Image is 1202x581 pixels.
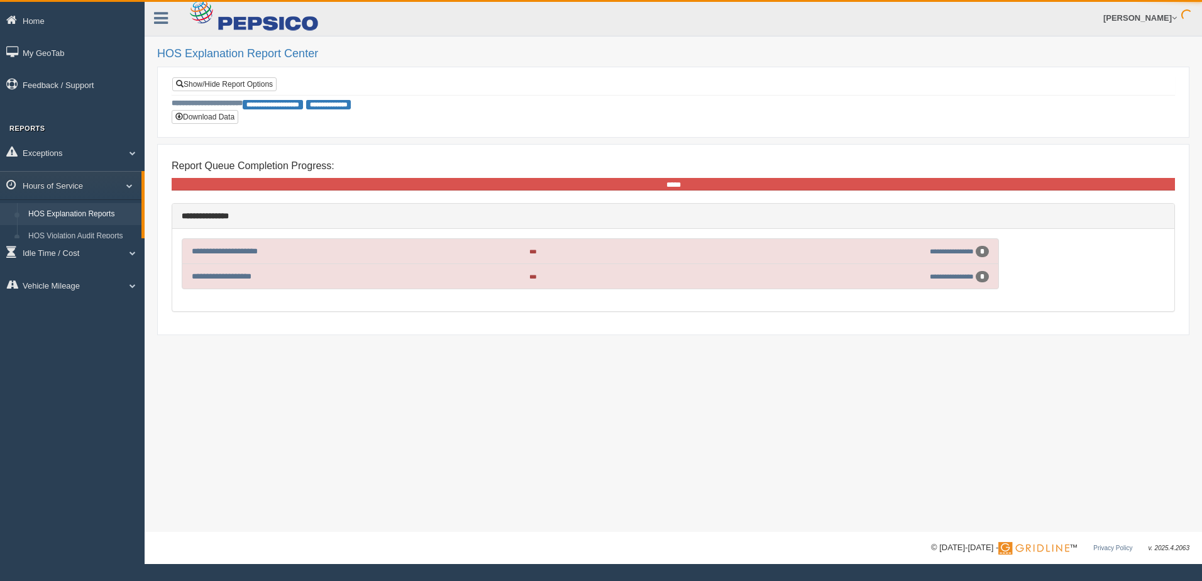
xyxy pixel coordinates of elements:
img: Gridline [998,542,1069,555]
span: v. 2025.4.2063 [1149,545,1189,551]
div: © [DATE]-[DATE] - ™ [931,541,1189,555]
h2: HOS Explanation Report Center [157,48,1189,60]
button: Download Data [172,110,238,124]
a: Privacy Policy [1093,545,1132,551]
a: Show/Hide Report Options [172,77,277,91]
a: HOS Explanation Reports [23,203,141,226]
h4: Report Queue Completion Progress: [172,160,1175,172]
a: HOS Violation Audit Reports [23,225,141,248]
